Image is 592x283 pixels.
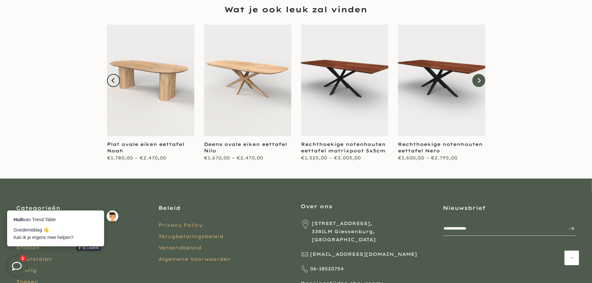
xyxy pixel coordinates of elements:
strong: Huib [13,122,23,128]
h3: Over ons [301,203,434,210]
div: €1.600,00 – €2.795,00 [398,154,485,162]
a: Terugbetalingsbeleid [158,234,223,240]
iframe: bot-iframe [1,95,127,256]
img: default-male-avatar.jpg [106,116,118,128]
button: Previous [107,74,120,87]
a: Rechthoekige notenhouten eettafel Nero [398,141,483,154]
span: Wat je ook leuk zal vinden [225,4,368,15]
a: Rechthoekige notenhouten eettafel matrixpoot 5x5cm [301,141,386,154]
span: [STREET_ADDRESS], 3381LM Giessenburg, [GEOGRAPHIC_DATA] [312,220,434,244]
a: Kleurstalen [16,256,52,262]
button: Next [472,74,485,87]
span: 06-18520754 [310,265,344,273]
a: Privacy Policy [158,222,202,228]
a: Terug naar boven [565,251,579,265]
a: Deens ovale eiken eettafel Nilo [204,141,287,154]
a: Plat ovale eiken eettafel Noah [107,141,184,154]
div: Goedemiddag 👋 Kan ik je ergens mee helpen? [13,132,97,146]
span: [EMAIL_ADDRESS][DOMAIN_NAME] [310,251,417,259]
a: Algemene Voorwaarden [158,256,231,262]
button: Inschrijven [562,222,575,235]
div: €1.325,00 – €3.005,00 [301,154,388,162]
h3: Nieuwsbrief [443,205,576,212]
h3: Beleid [158,205,291,212]
div: €1.780,00 – €2.470,00 [107,154,194,162]
a: ⚡️ by Leadinfo [76,151,101,156]
span: Inschrijven [562,225,575,232]
iframe: toggle-frame [1,250,33,282]
div: van Trend Table [13,121,97,129]
div: €1.670,00 – €2.470,00 [204,154,291,162]
a: Verzendbeleid [158,245,201,251]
